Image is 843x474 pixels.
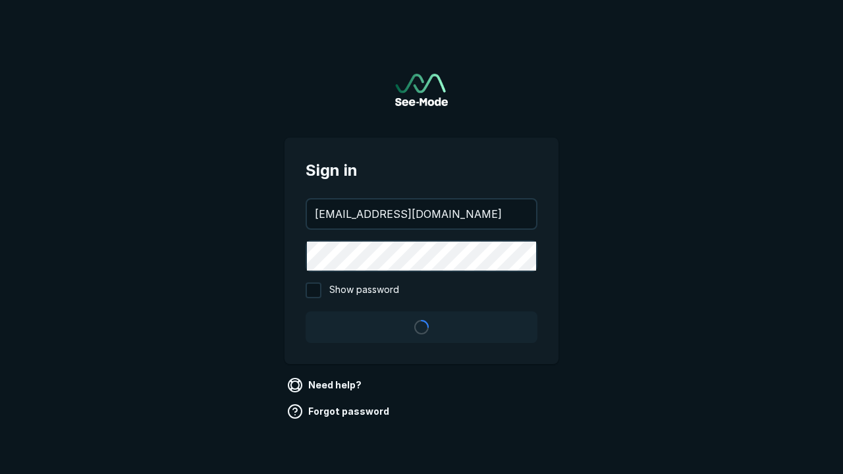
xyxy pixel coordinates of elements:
input: your@email.com [307,199,536,228]
a: Go to sign in [395,74,448,106]
a: Need help? [285,375,367,396]
span: Show password [329,282,399,298]
img: See-Mode Logo [395,74,448,106]
a: Forgot password [285,401,394,422]
span: Sign in [306,159,537,182]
